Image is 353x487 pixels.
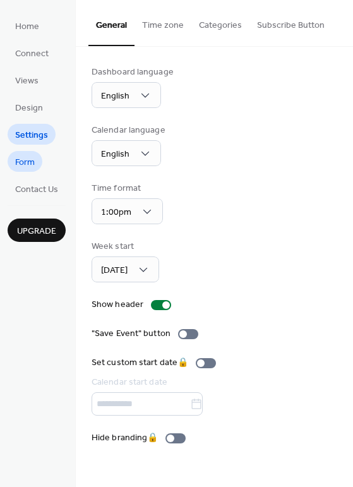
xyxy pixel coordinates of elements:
[15,20,39,33] span: Home
[15,183,58,196] span: Contact Us
[8,15,47,36] a: Home
[8,97,51,117] a: Design
[15,156,35,169] span: Form
[15,75,39,88] span: Views
[92,66,174,79] div: Dashboard language
[92,240,157,253] div: Week start
[17,225,56,238] span: Upgrade
[101,204,131,221] span: 1:00pm
[8,219,66,242] button: Upgrade
[15,47,49,61] span: Connect
[92,327,171,340] div: "Save Event" button
[101,262,128,279] span: [DATE]
[15,102,43,115] span: Design
[8,178,66,199] a: Contact Us
[101,88,129,105] span: English
[8,42,56,63] a: Connect
[92,298,143,311] div: Show header
[92,182,160,195] div: Time format
[92,124,165,137] div: Calendar language
[15,129,48,142] span: Settings
[8,151,42,172] a: Form
[8,124,56,145] a: Settings
[101,146,129,163] span: English
[8,69,46,90] a: Views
